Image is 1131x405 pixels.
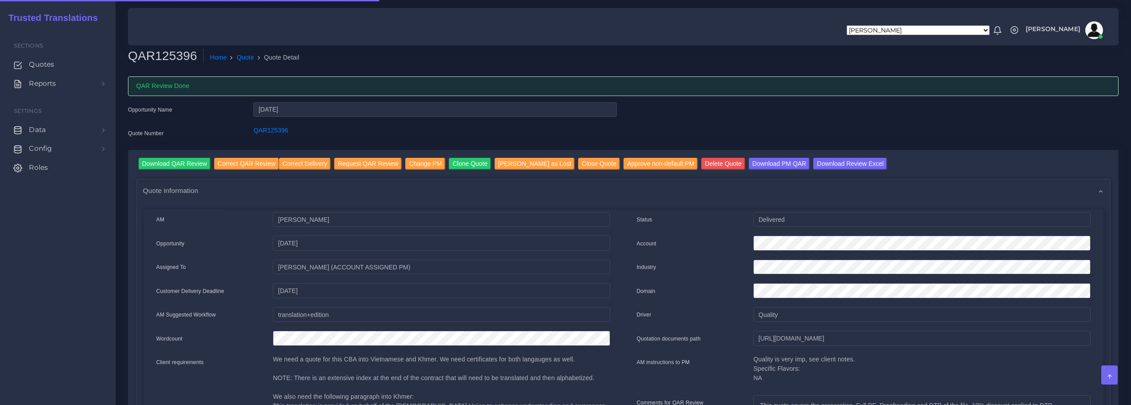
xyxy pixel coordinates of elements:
input: Delete Quote [701,158,745,170]
label: Assigned To [156,263,186,271]
span: Quotes [29,60,54,69]
span: Config [29,144,52,153]
input: Download PM QAR [749,158,810,170]
label: Account [637,240,656,248]
input: Change PM [405,158,445,170]
input: pm [273,260,610,275]
input: Correct Delivery [279,158,331,170]
label: AM [156,216,164,224]
input: Download QAR Review [139,158,211,170]
input: Clone Quote [449,158,491,170]
label: Client requirements [156,358,204,366]
label: Customer Delivery Deadline [156,287,224,295]
span: Reports [29,79,56,88]
span: Sections [14,42,43,49]
img: avatar [1085,21,1103,39]
label: AM Suggested Workflow [156,311,216,319]
label: Status [637,216,652,224]
input: Request QAR Review [334,158,402,170]
a: QAR125396 [253,127,288,134]
h2: Trusted Translations [2,12,98,23]
label: Quote Number [128,129,164,137]
label: AM instructions to PM [637,358,690,366]
span: Quote information [143,185,199,196]
label: Domain [637,287,655,295]
label: Opportunity [156,240,185,248]
span: [PERSON_NAME] [1026,26,1080,32]
input: Close Quote [578,158,620,170]
h2: QAR125396 [128,48,204,64]
a: Config [7,139,109,158]
label: Industry [637,263,656,271]
a: Home [210,53,227,62]
label: Opportunity Name [128,106,172,114]
a: Roles [7,158,109,177]
li: Quote Detail [254,53,300,62]
span: Roles [29,163,48,172]
div: Quote information [137,179,1110,202]
label: Quotation documents path [637,335,701,343]
div: QAR Review Done [128,76,1119,96]
span: Data [29,125,46,135]
label: Driver [637,311,651,319]
a: Trusted Translations [2,11,98,25]
input: Approve non-default PM [623,158,698,170]
input: Correct QAR Review [214,158,279,170]
a: Data [7,120,109,139]
a: Quotes [7,55,109,74]
p: Quality is very imp, see client notes. Specific Flavors: NA [753,355,1090,383]
input: [PERSON_NAME] as Lost [495,158,575,170]
a: [PERSON_NAME]avatar [1021,21,1106,39]
a: Reports [7,74,109,93]
label: Wordcount [156,335,183,343]
a: Quote [237,53,254,62]
input: Download Review Excel [813,158,887,170]
span: Settings [14,108,42,114]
